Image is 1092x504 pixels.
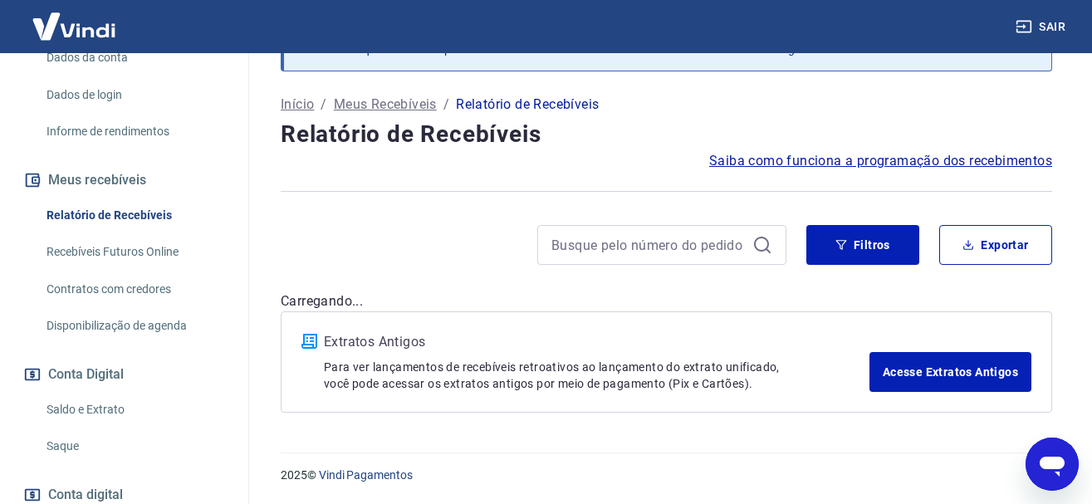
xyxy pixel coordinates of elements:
button: Conta Digital [20,356,228,393]
p: Extratos Antigos [324,332,869,352]
p: / [443,95,449,115]
img: Vindi [20,1,128,51]
a: Saque [40,429,228,463]
button: Sair [1012,12,1072,42]
h4: Relatório de Recebíveis [281,118,1052,151]
p: Carregando... [281,291,1052,311]
a: Disponibilização de agenda [40,309,228,343]
a: Contratos com credores [40,272,228,306]
a: Dados da conta [40,41,228,75]
a: Saldo e Extrato [40,393,228,427]
button: Exportar [939,225,1052,265]
a: Recebíveis Futuros Online [40,235,228,269]
p: Para ver lançamentos de recebíveis retroativos ao lançamento do extrato unificado, você pode aces... [324,359,869,392]
a: Acesse Extratos Antigos [869,352,1031,392]
a: Informe de rendimentos [40,115,228,149]
iframe: Botão para abrir a janela de mensagens [1026,438,1079,491]
p: Relatório de Recebíveis [456,95,599,115]
a: Relatório de Recebíveis [40,198,228,232]
a: Saiba como funciona a programação dos recebimentos [709,151,1052,171]
a: Vindi Pagamentos [319,468,413,482]
p: / [321,95,326,115]
a: Meus Recebíveis [334,95,437,115]
p: 2025 © [281,467,1052,484]
img: ícone [301,334,317,349]
a: Dados de login [40,78,228,112]
input: Busque pelo número do pedido [551,232,746,257]
button: Filtros [806,225,919,265]
button: Meus recebíveis [20,162,228,198]
a: Início [281,95,314,115]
